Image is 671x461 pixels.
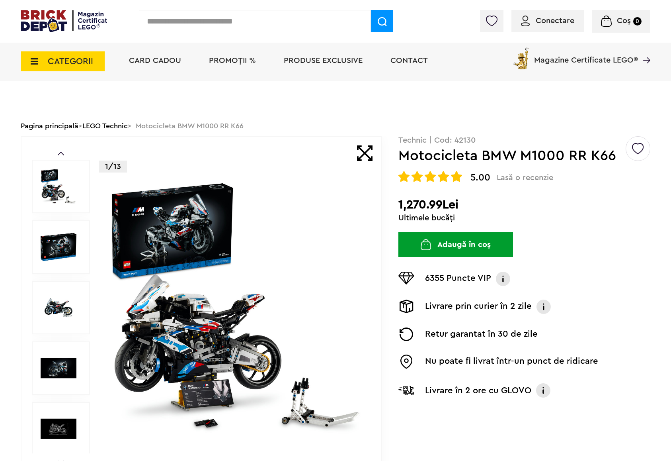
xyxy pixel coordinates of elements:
[48,57,93,66] span: CATEGORII
[390,57,428,65] a: Contact
[21,116,650,136] div: > > Motocicleta BMW M1000 RR K66
[82,122,128,129] a: LEGO Technic
[425,355,598,369] p: Nu poate fi livrat într-un punct de ridicare
[470,173,490,182] span: 5.00
[41,229,76,265] img: Motocicleta BMW M1000 RR K66
[398,136,650,144] p: Technic | Cod: 42130
[425,272,491,286] p: 6355 Puncte VIP
[425,328,538,341] p: Retur garantat în 30 de zile
[398,272,414,284] img: Puncte VIP
[41,350,76,386] img: Seturi Lego Motocicleta BMW M1000 RR K66
[41,411,76,447] img: LEGO Technic Motocicleta BMW M1000 RR K66
[495,272,511,286] img: Info VIP
[534,46,638,64] span: Magazine Certificate LEGO®
[398,300,414,313] img: Livrare
[209,57,256,65] a: PROMOȚII %
[438,171,449,182] img: Evaluare cu stele
[129,57,181,65] a: Card Cadou
[398,198,650,212] h2: 1,270.99Lei
[451,171,462,182] img: Evaluare cu stele
[398,149,624,163] h1: Motocicleta BMW M1000 RR K66
[425,384,531,397] p: Livrare în 2 ore cu GLOVO
[398,171,410,182] img: Evaluare cu stele
[536,300,552,314] img: Info livrare prin curier
[398,328,414,341] img: Returnare
[425,300,532,314] p: Livrare prin curier în 2 zile
[398,355,414,369] img: Easybox
[412,171,423,182] img: Evaluare cu stele
[425,171,436,182] img: Evaluare cu stele
[99,161,127,173] p: 1/13
[21,122,78,129] a: Pagina principală
[617,17,631,25] span: Coș
[41,290,76,326] img: Motocicleta BMW M1000 RR K66 LEGO 42130
[398,385,414,395] img: Livrare Glovo
[497,173,553,182] span: Lasă o recenzie
[638,46,650,54] a: Magazine Certificate LEGO®
[536,17,574,25] span: Conectare
[58,152,64,155] a: Prev
[284,57,363,65] a: Produse exclusive
[398,232,513,257] button: Adaugă în coș
[535,383,551,398] img: Info livrare cu GLOVO
[41,169,76,204] img: Motocicleta BMW M1000 RR K66
[633,17,642,26] small: 0
[398,214,650,222] div: Ultimele bucăți
[521,17,574,25] a: Conectare
[107,179,364,436] img: Motocicleta BMW M1000 RR K66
